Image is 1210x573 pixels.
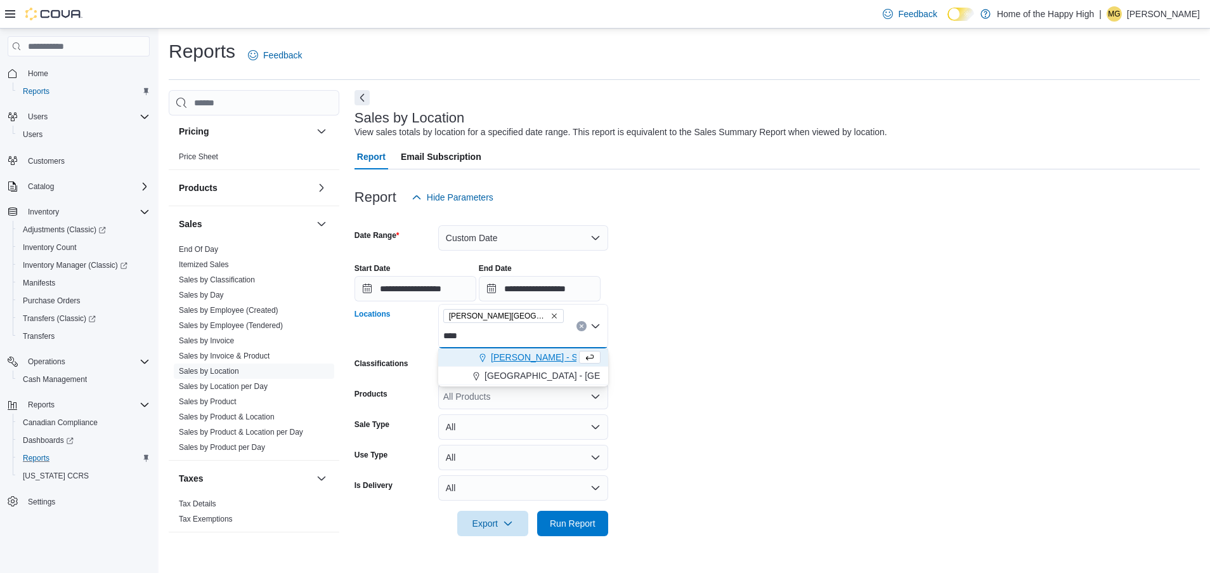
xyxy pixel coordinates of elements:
button: Inventory Count [13,239,155,256]
div: Pricing [169,149,339,169]
a: Settings [23,494,60,510]
button: Pricing [314,124,329,139]
span: Cash Management [23,374,87,385]
span: Canadian Compliance [23,418,98,428]
button: Home [3,64,155,82]
label: Classifications [355,359,408,369]
button: Sales [314,216,329,232]
img: Cova [25,8,82,20]
label: Start Date [355,263,391,273]
a: End Of Day [179,245,218,254]
span: Canadian Compliance [18,415,150,430]
button: Reports [13,82,155,100]
button: Remove Estevan - Estevan Plaza - Fire & Flower from selection in this group [550,312,558,320]
button: Custom Date [438,225,608,251]
button: Inventory [23,204,64,220]
span: Cash Management [18,372,150,387]
a: Inventory Manager (Classic) [13,256,155,274]
span: End Of Day [179,244,218,254]
span: Sales by Classification [179,275,255,285]
a: Sales by Classification [179,275,255,284]
span: Reports [23,397,150,412]
a: Cash Management [18,372,92,387]
button: Pricing [179,125,311,138]
button: [US_STATE] CCRS [13,467,155,485]
button: Close list of options [590,321,601,331]
label: End Date [479,263,512,273]
span: Inventory Count [23,242,77,253]
nav: Complex example [8,59,150,544]
span: Customers [23,152,150,168]
a: Sales by Location per Day [179,382,268,391]
a: Reports [18,84,55,99]
span: Operations [28,357,65,367]
h3: Sales by Location [355,110,465,126]
button: All [438,445,608,470]
span: Itemized Sales [179,260,229,270]
span: [GEOGRAPHIC_DATA] - [GEOGRAPHIC_DATA] - Pop's Cannabis [485,369,747,382]
h3: Taxes [179,472,204,485]
h1: Reports [169,39,235,64]
input: Press the down key to open a popover containing a calendar. [355,276,476,301]
span: Purchase Orders [23,296,81,306]
span: Sales by Product & Location per Day [179,427,303,437]
button: Taxes [314,471,329,486]
button: Canadian Compliance [13,414,155,431]
button: Inventory [3,203,155,221]
button: Manifests [13,274,155,292]
span: Transfers (Classic) [18,311,150,326]
div: Sales [169,242,339,460]
a: Sales by Product & Location per Day [179,428,303,437]
span: Sales by Product & Location [179,412,275,422]
div: View sales totals by location for a specified date range. This report is equivalent to the Sales ... [355,126,887,139]
span: Settings [23,494,150,510]
span: Export [465,511,521,536]
span: Customers [28,156,65,166]
button: Reports [13,449,155,467]
span: Catalog [23,179,150,194]
span: Run Report [550,517,595,530]
span: Transfers [18,329,150,344]
a: Sales by Employee (Tendered) [179,321,283,330]
span: Email Subscription [401,144,481,169]
span: Users [23,109,150,124]
div: Choose from the following options [438,348,608,385]
a: Adjustments (Classic) [13,221,155,239]
button: Clear input [576,321,587,331]
p: Home of the Happy High [997,6,1094,22]
a: Inventory Manager (Classic) [18,258,133,273]
span: Inventory [23,204,150,220]
a: Sales by Product per Day [179,443,265,452]
a: Sales by Product & Location [179,412,275,421]
a: Transfers (Classic) [18,311,101,326]
button: Users [3,108,155,126]
div: Taxes [169,496,339,532]
button: Transfers [13,327,155,345]
span: Catalog [28,181,54,192]
button: Customers [3,151,155,169]
span: MG [1108,6,1120,22]
button: Open list of options [590,392,601,402]
span: Sales by Product [179,397,237,407]
label: Is Delivery [355,480,393,491]
span: Reports [23,453,49,463]
a: Dashboards [13,431,155,449]
button: Purchase Orders [13,292,155,310]
span: Users [18,127,150,142]
a: Purchase Orders [18,293,86,308]
a: Transfers [18,329,60,344]
h3: Products [179,181,218,194]
span: Transfers [23,331,55,341]
span: Dashboards [18,433,150,448]
label: Locations [355,309,391,319]
a: Tax Details [179,499,216,508]
span: Dashboards [23,435,74,445]
p: | [1099,6,1102,22]
span: [US_STATE] CCRS [23,471,89,481]
span: Inventory Manager (Classic) [18,258,150,273]
a: Home [23,66,53,81]
a: Sales by Invoice [179,336,234,345]
span: Sales by Employee (Tendered) [179,320,283,331]
a: Transfers (Classic) [13,310,155,327]
a: Sales by Location [179,367,239,376]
